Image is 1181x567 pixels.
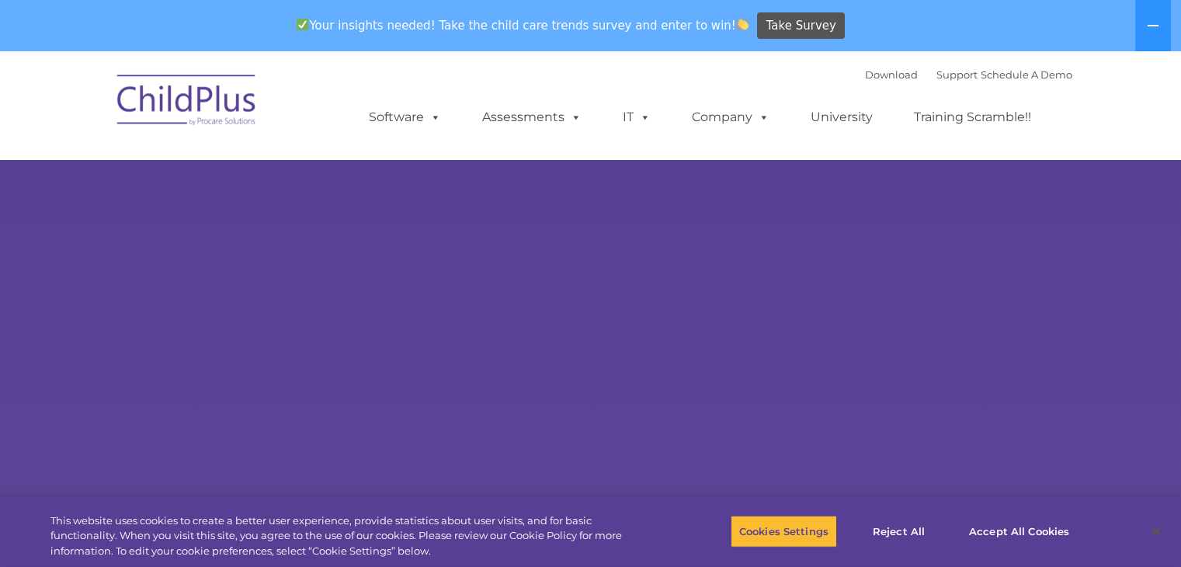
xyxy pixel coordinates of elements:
a: Company [676,102,785,133]
a: IT [607,102,666,133]
a: Take Survey [757,12,845,40]
button: Cookies Settings [731,515,837,548]
a: University [795,102,888,133]
font: | [865,68,1072,81]
span: Take Survey [766,12,836,40]
div: This website uses cookies to create a better user experience, provide statistics about user visit... [50,513,650,559]
a: Support [936,68,978,81]
a: Software [353,102,457,133]
a: Training Scramble!! [898,102,1047,133]
img: ChildPlus by Procare Solutions [109,64,265,141]
button: Reject All [850,515,947,548]
a: Assessments [467,102,597,133]
button: Close [1139,514,1173,548]
a: Download [865,68,918,81]
span: Your insights needed! Take the child care trends survey and enter to win! [290,10,755,40]
img: ✅ [297,19,308,30]
img: 👏 [737,19,749,30]
a: Schedule A Demo [981,68,1072,81]
button: Accept All Cookies [960,515,1078,548]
